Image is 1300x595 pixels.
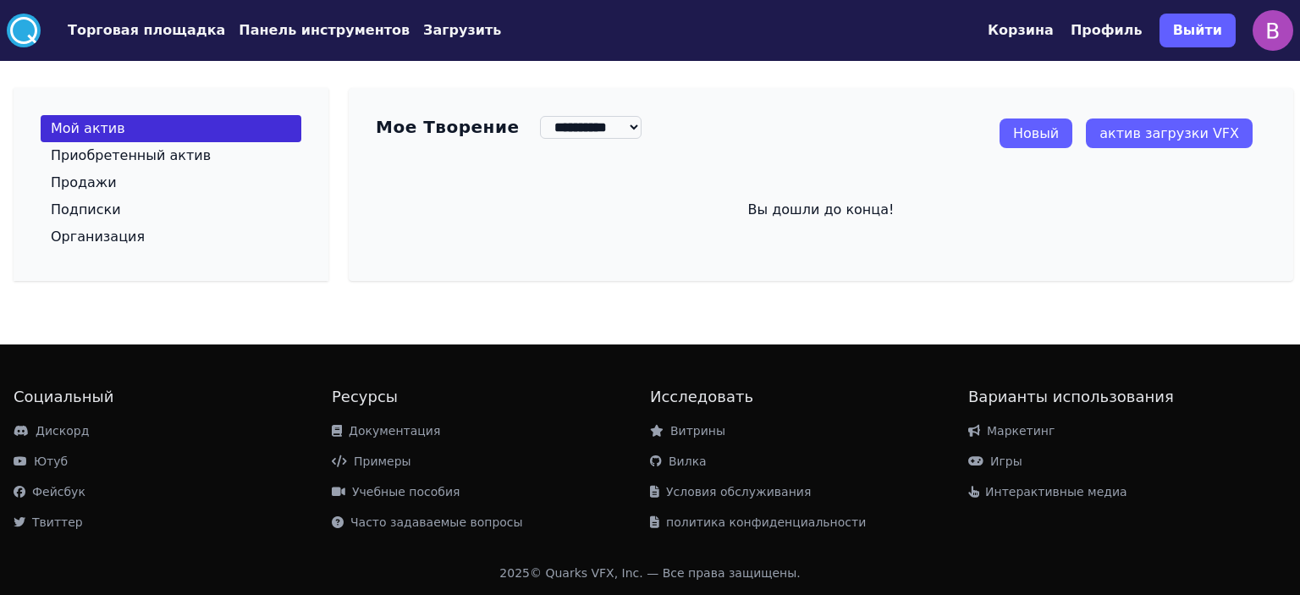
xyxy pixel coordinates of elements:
[332,485,460,499] a: Учебные пособия
[14,485,85,499] a: Фейсбук
[332,515,523,529] a: Часто задаваемые вопросы
[670,424,725,438] font: Витрины
[1173,22,1222,38] font: Выйти
[14,515,83,529] a: Твиттер
[354,455,411,468] font: Примеры
[1071,20,1143,41] button: Профиль
[968,485,1127,499] a: Интерактивные медиа
[14,455,68,468] a: Ютуб
[41,223,301,251] a: Организация
[68,22,225,38] font: Торговая площадка
[650,388,753,405] font: Исследовать
[748,201,895,218] font: Вы дошли до конца!
[530,566,801,580] font: © Quarks VFX, Inc. — Все права защищены.
[1000,118,1072,148] a: Новый
[41,196,301,223] a: Подписки
[499,566,530,580] font: 2025
[988,20,1054,41] button: Корзина
[349,424,440,438] font: Документация
[1160,14,1236,47] button: Выйти
[985,485,1127,499] font: Интерактивные медиа
[968,388,1174,405] font: Варианты использования
[968,424,1055,438] a: Маркетинг
[32,485,85,499] font: Фейсбук
[1071,22,1143,38] font: Профиль
[332,388,398,405] font: Ресурсы
[650,485,811,499] a: Условия обслуживания
[332,424,440,438] a: Документация
[650,424,725,438] a: Витрины
[225,20,410,41] a: Панель инструментов
[51,229,145,245] font: Организация
[1086,118,1253,148] a: актив загрузки VFX
[41,142,301,169] a: Приобретенный актив
[51,147,211,163] font: Приобретенный актив
[34,455,68,468] font: Ютуб
[1160,7,1236,54] a: Выйти
[1253,10,1293,51] img: профиль
[350,515,523,529] font: Часто задаваемые вопросы
[51,201,121,218] font: Подписки
[32,515,83,529] font: Твиттер
[968,455,1022,468] a: Игры
[1013,125,1059,141] font: Новый
[239,22,410,38] font: Панель инструментов
[41,20,225,41] a: Торговая площадка
[376,117,520,137] font: Мое творение
[14,424,89,438] a: Дискорд
[990,455,1022,468] font: Игры
[423,20,501,41] button: Загрузить
[41,115,301,142] a: Мой актив
[332,455,411,468] a: Примеры
[666,485,811,499] font: Условия обслуживания
[68,20,225,41] button: Торговая площадка
[650,455,707,468] a: Вилка
[51,174,117,190] font: Продажи
[669,455,707,468] font: Вилка
[36,424,89,438] font: Дискорд
[41,169,301,196] a: Продажи
[410,20,501,41] a: Загрузить
[423,22,501,38] font: Загрузить
[650,515,866,529] a: политика конфиденциальности
[987,424,1055,438] font: Маркетинг
[14,388,113,405] font: Социальный
[666,515,866,529] font: политика конфиденциальности
[1099,125,1239,141] font: актив загрузки VFX
[51,120,125,136] font: Мой актив
[239,20,410,41] button: Панель инструментов
[988,22,1054,38] font: Корзина
[352,485,460,499] font: Учебные пособия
